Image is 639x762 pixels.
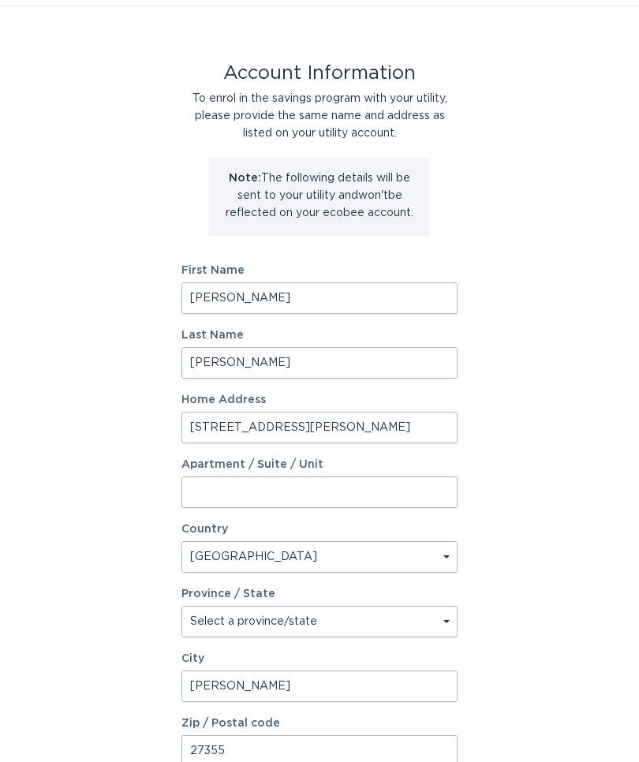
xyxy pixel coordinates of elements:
label: Province / State [181,589,275,600]
label: City [181,654,458,665]
label: Zip / Postal code [181,719,458,730]
div: To enrol in the savings program with your utility, please provide the same name and address as li... [181,91,458,143]
p: The following details will be sent to your utility and won't be reflected on your ecobee account. [221,170,418,222]
div: Account Information [181,65,458,83]
label: Apartment / Suite / Unit [181,460,458,471]
strong: Note: [229,174,261,185]
label: First Name [181,266,458,277]
label: Country [181,525,228,536]
label: Last Name [181,331,458,342]
label: Home Address [181,395,458,406]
